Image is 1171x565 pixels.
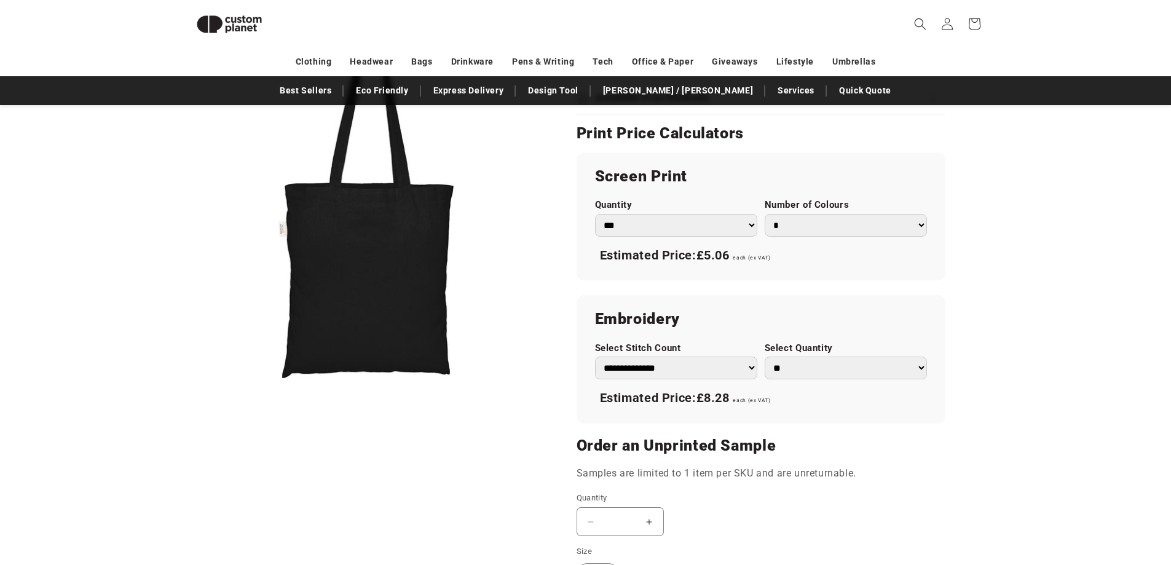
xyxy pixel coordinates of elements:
[577,492,847,504] label: Quantity
[593,51,613,73] a: Tech
[733,255,770,261] span: each (ex VAT)
[832,51,875,73] a: Umbrellas
[771,80,821,101] a: Services
[577,124,945,143] h2: Print Price Calculators
[577,545,594,558] legend: Size
[712,51,757,73] a: Giveaways
[595,342,757,354] label: Select Stitch Count
[595,199,757,211] label: Quantity
[595,243,927,269] div: Estimated Price:
[1110,506,1171,565] iframe: Chat Widget
[451,51,494,73] a: Drinkware
[411,51,432,73] a: Bags
[733,397,770,403] span: each (ex VAT)
[350,80,414,101] a: Eco Friendly
[186,18,546,378] media-gallery: Gallery Viewer
[296,51,332,73] a: Clothing
[350,51,393,73] a: Headwear
[595,309,927,329] h2: Embroidery
[427,80,510,101] a: Express Delivery
[274,80,337,101] a: Best Sellers
[833,80,897,101] a: Quick Quote
[696,248,730,263] span: £5.06
[632,51,693,73] a: Office & Paper
[765,342,927,354] label: Select Quantity
[595,385,927,411] div: Estimated Price:
[776,51,814,73] a: Lifestyle
[765,199,927,211] label: Number of Colours
[696,390,730,405] span: £8.28
[512,51,574,73] a: Pens & Writing
[907,10,934,38] summary: Search
[186,5,272,44] img: Custom Planet
[597,80,759,101] a: [PERSON_NAME] / [PERSON_NAME]
[577,465,945,483] p: Samples are limited to 1 item per SKU and are unreturnable.
[522,80,585,101] a: Design Tool
[595,167,927,186] h2: Screen Print
[577,436,945,456] h2: Order an Unprinted Sample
